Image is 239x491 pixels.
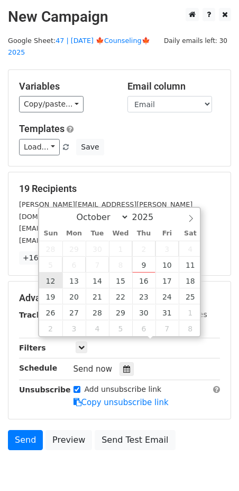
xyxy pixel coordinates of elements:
[19,224,137,232] small: [EMAIL_ADDRESS][DOMAIN_NAME]
[132,230,155,237] span: Thu
[62,288,86,304] span: October 20, 2025
[179,320,202,336] span: November 8, 2025
[73,398,169,407] a: Copy unsubscribe link
[109,257,132,273] span: October 8, 2025
[19,96,84,112] a: Copy/paste...
[19,385,71,394] strong: Unsubscribe
[19,311,54,319] strong: Tracking
[132,320,155,336] span: November 6, 2025
[62,273,86,288] span: October 13, 2025
[39,230,62,237] span: Sun
[39,241,62,257] span: September 28, 2025
[19,292,220,304] h5: Advanced
[109,241,132,257] span: October 1, 2025
[132,273,155,288] span: October 16, 2025
[8,430,43,450] a: Send
[127,81,220,92] h5: Email column
[179,230,202,237] span: Sat
[179,273,202,288] span: October 18, 2025
[62,241,86,257] span: September 29, 2025
[86,241,109,257] span: September 30, 2025
[8,8,231,26] h2: New Campaign
[109,304,132,320] span: October 29, 2025
[160,37,231,45] a: Daily emails left: 30
[155,241,179,257] span: October 3, 2025
[86,230,109,237] span: Tue
[19,344,46,352] strong: Filters
[39,288,62,304] span: October 19, 2025
[19,183,220,195] h5: 19 Recipients
[39,273,62,288] span: October 12, 2025
[132,288,155,304] span: October 23, 2025
[160,35,231,47] span: Daily emails left: 30
[132,304,155,320] span: October 30, 2025
[179,241,202,257] span: October 4, 2025
[19,364,57,372] strong: Schedule
[155,257,179,273] span: October 10, 2025
[39,257,62,273] span: October 5, 2025
[39,304,62,320] span: October 26, 2025
[155,320,179,336] span: November 7, 2025
[62,304,86,320] span: October 27, 2025
[62,257,86,273] span: October 6, 2025
[62,230,86,237] span: Mon
[76,139,104,155] button: Save
[179,304,202,320] span: November 1, 2025
[86,288,109,304] span: October 21, 2025
[19,236,137,244] small: [EMAIL_ADDRESS][DOMAIN_NAME]
[179,257,202,273] span: October 11, 2025
[109,320,132,336] span: November 5, 2025
[166,309,207,320] label: UTM Codes
[132,257,155,273] span: October 9, 2025
[85,384,162,395] label: Add unsubscribe link
[19,139,60,155] a: Load...
[8,37,150,57] a: 47 | [DATE] 🍁Counseling🍁 2025
[109,230,132,237] span: Wed
[132,241,155,257] span: October 2, 2025
[155,273,179,288] span: October 17, 2025
[179,288,202,304] span: October 25, 2025
[109,273,132,288] span: October 15, 2025
[86,304,109,320] span: October 28, 2025
[186,440,239,491] iframe: Chat Widget
[19,123,65,134] a: Templates
[109,288,132,304] span: October 22, 2025
[19,81,112,92] h5: Variables
[39,320,62,336] span: November 2, 2025
[129,212,167,222] input: Year
[86,273,109,288] span: October 14, 2025
[86,257,109,273] span: October 7, 2025
[73,364,113,374] span: Send now
[19,251,63,265] a: +16 more
[155,230,179,237] span: Fri
[86,320,109,336] span: November 4, 2025
[155,304,179,320] span: October 31, 2025
[95,430,175,450] a: Send Test Email
[45,430,92,450] a: Preview
[19,200,192,221] small: [PERSON_NAME][EMAIL_ADDRESS][PERSON_NAME][DOMAIN_NAME]
[62,320,86,336] span: November 3, 2025
[155,288,179,304] span: October 24, 2025
[8,37,150,57] small: Google Sheet:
